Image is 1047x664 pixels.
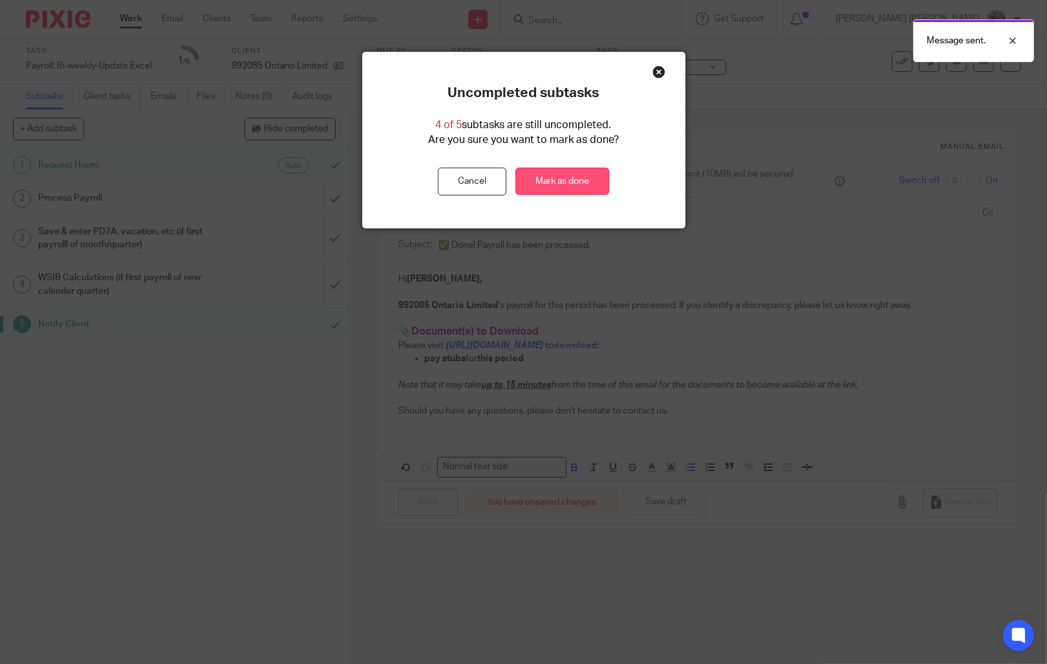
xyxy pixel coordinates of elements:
span: 4 of 5 [436,120,462,130]
p: Message sent. [927,34,986,47]
p: subtasks are still uncompleted. [436,118,612,133]
p: Are you sure you want to mark as done? [428,133,619,148]
a: Mark as done [515,168,609,195]
p: Uncompleted subtasks [448,85,599,102]
button: Cancel [438,168,506,195]
div: Close this dialog window [653,65,665,78]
